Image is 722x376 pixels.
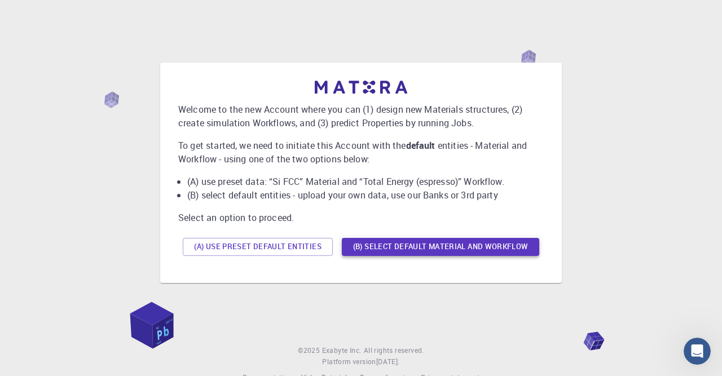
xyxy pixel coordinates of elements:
span: All rights reserved. [364,345,424,356]
span: © 2025 [298,345,322,356]
li: (A) use preset data: “Si FCC” Material and “Total Energy (espresso)” Workflow. [187,175,544,188]
p: Welcome to the new Account where you can (1) design new Materials structures, (2) create simulati... [178,103,544,130]
span: [DATE] . [376,357,400,366]
li: (B) select default entities - upload your own data, use our Banks or 3rd party [187,188,544,202]
iframe: Intercom live chat [684,338,711,365]
p: To get started, we need to initiate this Account with the entities - Material and Workflow - usin... [178,139,544,166]
span: Platform version [322,356,376,368]
button: (A) Use preset default entities [183,238,333,256]
button: (B) Select default material and workflow [342,238,539,256]
a: Exabyte Inc. [322,345,362,356]
span: Exabyte Inc. [322,346,362,355]
p: Select an option to proceed. [178,211,544,224]
a: [DATE]. [376,356,400,368]
b: default [406,139,435,152]
img: logo [315,81,407,94]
